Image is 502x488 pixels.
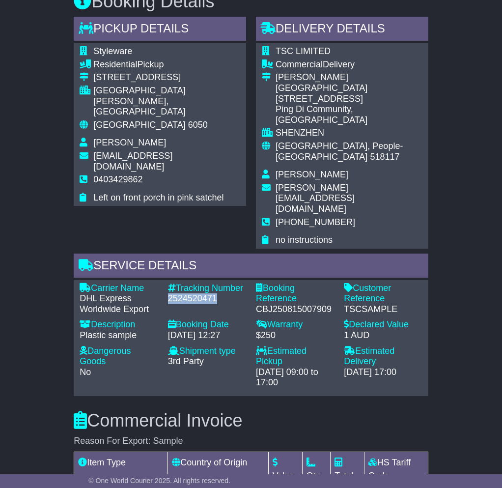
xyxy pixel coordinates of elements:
div: Shipment type [168,346,246,357]
td: Qty [302,452,331,487]
span: no instructions [276,235,333,245]
div: Tracking Number [168,283,246,294]
div: 1 AUD [344,330,422,341]
div: TSCSAMPLE [344,304,422,315]
td: Total [331,452,364,487]
div: CBJ250815007909 [256,304,334,315]
div: Carrier Name [80,283,158,294]
span: 518117 [370,152,399,162]
span: [PERSON_NAME] [276,170,348,179]
div: [DATE] 12:27 [168,330,246,341]
span: [PHONE_NUMBER] [276,217,355,227]
div: Booking Reference [256,283,334,304]
td: Country of Origin [168,452,268,487]
div: Reason For Export: Sample [74,436,428,447]
span: 0403429862 [93,174,142,184]
h3: Commercial Invoice [74,411,428,431]
span: Left on front porch in pink satchel [93,193,223,202]
div: Dangerous Goods [80,346,158,367]
span: [PERSON_NAME][EMAIL_ADDRESS][DOMAIN_NAME] [276,183,355,214]
div: Pickup [93,59,240,70]
div: Estimated Pickup [256,346,334,367]
span: [PERSON_NAME] [93,138,166,147]
div: SHENZHEN [276,128,422,139]
div: Delivery Details [256,17,428,43]
div: Declared Value [344,319,422,330]
span: Styleware [93,46,132,56]
td: Item Type [74,452,168,487]
div: Estimated Delivery [344,346,422,367]
div: Customer Reference [344,283,422,304]
div: [DATE] 17:00 [344,367,422,378]
div: [STREET_ADDRESS] [93,72,240,83]
div: Service Details [74,254,428,280]
span: 6050 [188,120,208,130]
td: Value [268,452,302,487]
div: [DATE] 09:00 to 17:00 [256,367,334,388]
div: [PERSON_NAME][GEOGRAPHIC_DATA][STREET_ADDRESS] [276,72,422,104]
span: Commercial [276,59,323,69]
div: $250 [256,330,334,341]
div: Delivery [276,59,422,70]
span: TSC LIMITED [276,46,331,56]
div: Plastic sample [80,330,158,341]
div: Booking Date [168,319,246,330]
div: Warranty [256,319,334,330]
span: [GEOGRAPHIC_DATA] [93,120,185,130]
div: DHL Express Worldwide Export [80,293,158,315]
div: Ping Di Community, [GEOGRAPHIC_DATA] [276,104,422,125]
span: [EMAIL_ADDRESS][DOMAIN_NAME] [93,151,172,172]
div: [GEOGRAPHIC_DATA][PERSON_NAME], [GEOGRAPHIC_DATA] [93,86,240,117]
span: [GEOGRAPHIC_DATA], People-[GEOGRAPHIC_DATA] [276,141,403,162]
div: Description [80,319,158,330]
td: HS Tariff Code [364,452,428,487]
span: Residential [93,59,137,69]
div: Pickup Details [74,17,246,43]
div: 2524520471 [168,293,246,304]
span: No [80,367,91,377]
span: 3rd Party [168,356,204,366]
span: © One World Courier 2025. All rights reserved. [88,477,230,485]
